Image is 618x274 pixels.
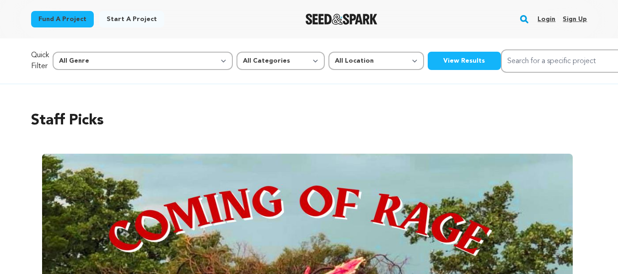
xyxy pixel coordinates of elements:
[31,11,94,27] a: Fund a project
[99,11,164,27] a: Start a project
[31,110,587,132] h2: Staff Picks
[563,12,587,27] a: Sign up
[31,50,49,72] p: Quick Filter
[306,14,377,25] img: Seed&Spark Logo Dark Mode
[428,52,501,70] button: View Results
[537,12,555,27] a: Login
[306,14,377,25] a: Seed&Spark Homepage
